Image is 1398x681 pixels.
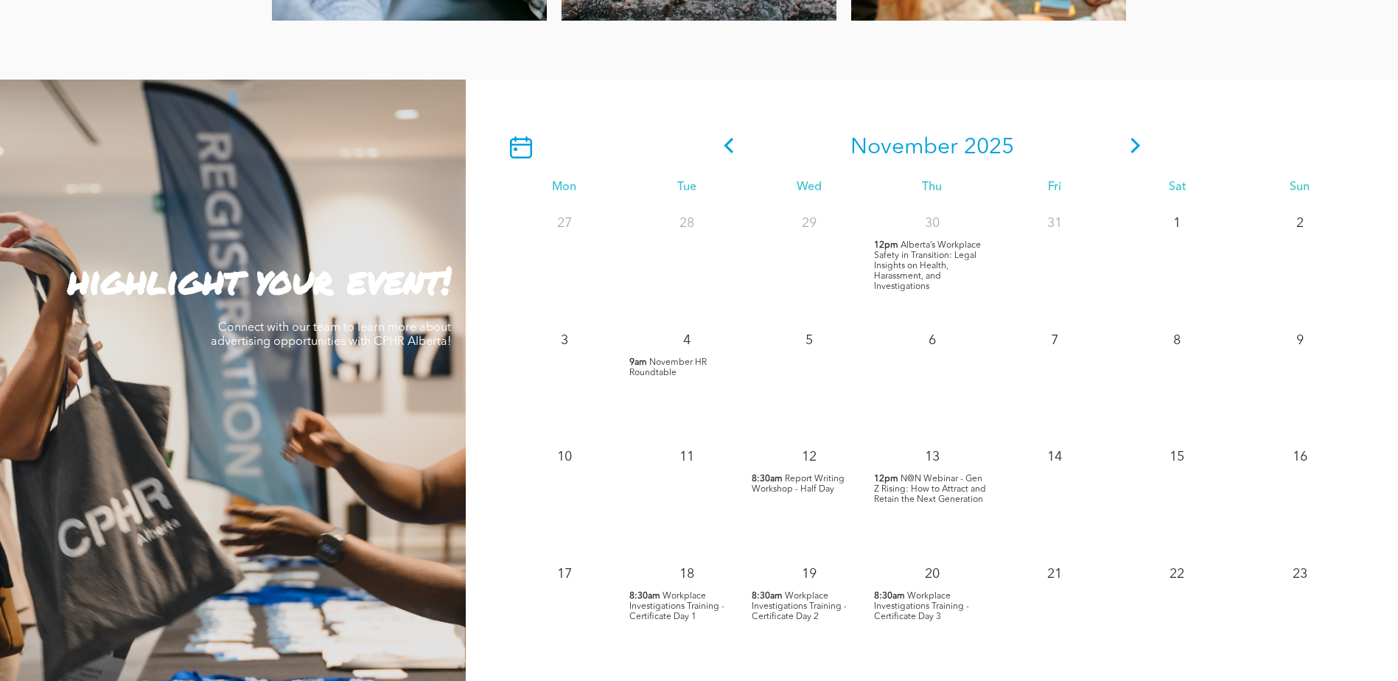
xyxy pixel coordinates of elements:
p: 2 [1287,210,1313,237]
span: Workplace Investigations Training - Certificate Day 3 [874,592,969,621]
div: Sat [1116,181,1238,195]
p: 13 [919,444,946,470]
span: Report Writing Workshop - Half Day [752,475,845,494]
p: 30 [919,210,946,237]
div: Thu [870,181,993,195]
div: Mon [503,181,625,195]
p: 28 [674,210,700,237]
p: 15 [1164,444,1190,470]
p: 5 [796,327,822,354]
p: 19 [796,561,822,587]
p: 29 [796,210,822,237]
p: 6 [919,327,946,354]
span: 8:30am [629,591,660,601]
p: 20 [919,561,946,587]
span: Alberta’s Workplace Safety in Transition: Legal Insights on Health, Harassment, and Investigations [874,241,981,291]
span: 12pm [874,240,898,251]
strong: highlight your event! [68,254,451,306]
span: N@N Webinar - Gen Z Rising: How to Attract and Retain the Next Generation [874,475,986,504]
p: 4 [674,327,700,354]
p: 31 [1041,210,1068,237]
div: Tue [626,181,748,195]
p: 1 [1164,210,1190,237]
p: 3 [551,327,578,354]
p: 17 [551,561,578,587]
span: November [850,136,958,158]
span: 2025 [964,136,1014,158]
div: Wed [748,181,870,195]
div: Sun [1239,181,1361,195]
span: 8:30am [752,474,783,484]
p: 11 [674,444,700,470]
p: 12 [796,444,822,470]
p: 8 [1164,327,1190,354]
span: November HR Roundtable [629,358,707,377]
span: Workplace Investigations Training - Certificate Day 1 [629,592,724,621]
span: 8:30am [752,591,783,601]
p: 9 [1287,327,1313,354]
p: 16 [1287,444,1313,470]
p: 7 [1041,327,1068,354]
p: 22 [1164,561,1190,587]
span: Workplace Investigations Training - Certificate Day 2 [752,592,847,621]
p: 23 [1287,561,1313,587]
p: 18 [674,561,700,587]
p: 27 [551,210,578,237]
div: Fri [993,181,1116,195]
span: 8:30am [874,591,905,601]
p: 14 [1041,444,1068,470]
span: Connect with our team to learn more about advertising opportunities with CPHR Alberta! [211,322,451,348]
p: 21 [1041,561,1068,587]
span: 9am [629,357,647,368]
p: 10 [551,444,578,470]
span: 12pm [874,474,898,484]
